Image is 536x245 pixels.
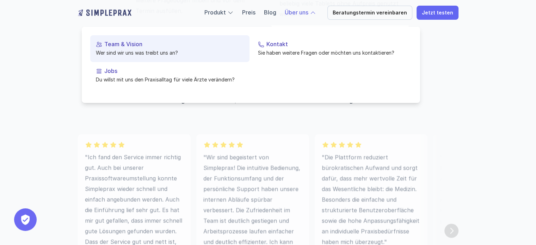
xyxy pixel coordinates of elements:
p: Du willst mit uns den Praxisalltag für viele Ärzte verändern? [96,76,244,83]
a: Blog [264,9,276,16]
li: 3 of 8 [315,134,427,220]
p: Sie haben weitere Fragen oder möchten uns kontaktieren? [258,49,406,56]
a: KontaktSie haben weitere Fragen oder möchten uns kontaktieren? [252,35,412,62]
a: Produkt [204,9,226,16]
a: Über uns [285,9,308,16]
p: Jobs [104,68,244,74]
a: Jetzt testen [417,6,458,20]
p: Team & Vision [104,41,244,48]
a: Preis [242,9,255,16]
a: JobsDu willst mit uns den Praxisalltag für viele Ärzte verändern? [90,62,249,89]
a: Beratungstermin vereinbaren [327,6,412,20]
p: Beratungstermin vereinbaren [333,10,407,16]
li: 1 of 8 [78,134,191,220]
p: Wer sind wir uns was treibt uns an? [96,49,244,56]
button: Next [444,224,458,238]
p: Kontakt [266,41,406,48]
p: Jetzt testen [422,10,453,16]
a: Team & VisionWer sind wir uns was treibt uns an? [90,35,249,62]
